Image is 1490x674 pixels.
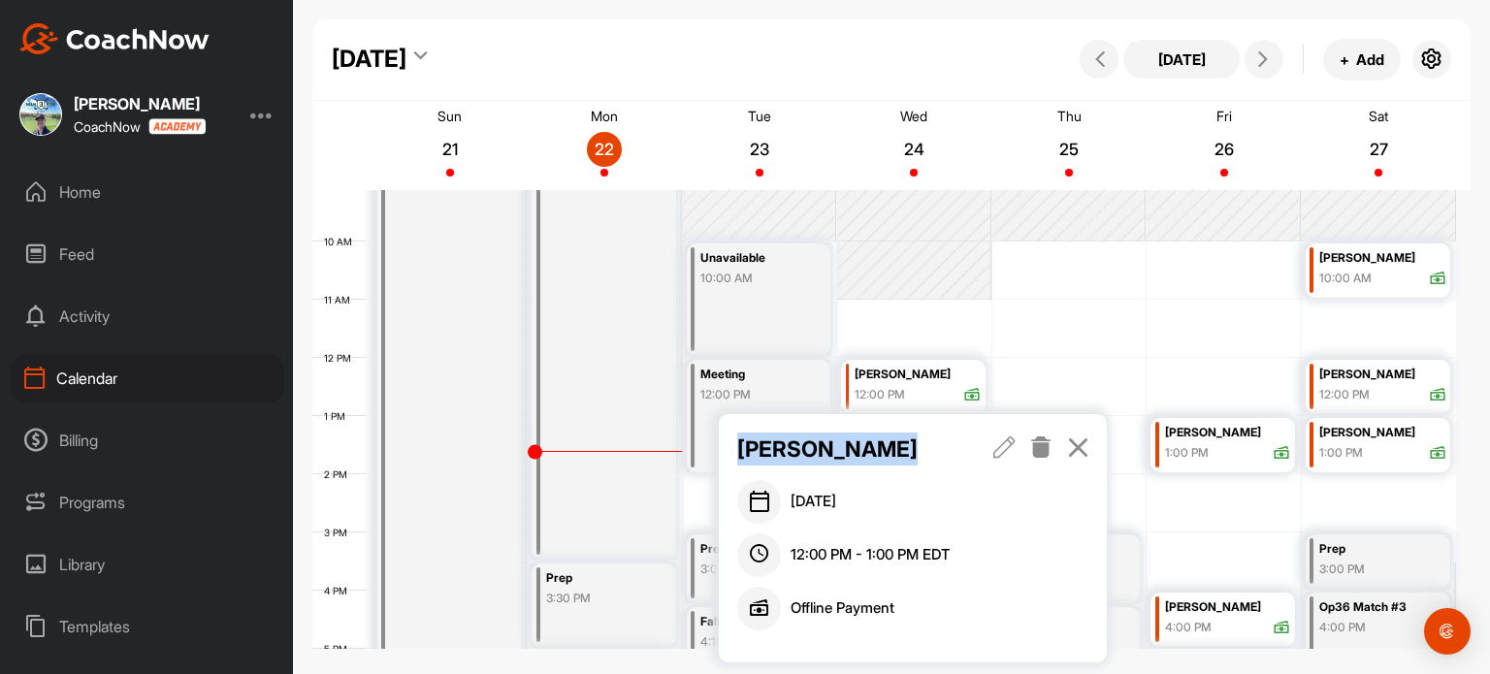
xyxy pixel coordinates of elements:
span: 12:00 PM - 1:00 PM EDT [791,544,950,566]
p: 26 [1207,140,1242,159]
a: September 23, 2025 [682,101,837,190]
a: September 24, 2025 [837,101,992,190]
span: + [1340,49,1349,70]
p: Tue [748,108,771,124]
div: 10:00 AM [700,270,809,287]
a: September 27, 2025 [1301,101,1456,190]
img: CoachNow acadmey [148,118,206,135]
div: Op36 Match #3 [1319,596,1428,619]
button: [DATE] [1123,40,1240,79]
p: Mon [591,108,618,124]
p: Thu [1057,108,1082,124]
p: 25 [1052,140,1086,159]
div: Fall Op36 [700,611,809,633]
div: Templates [11,602,284,651]
div: Meeting [700,364,809,386]
div: [PERSON_NAME] [1165,596,1291,619]
div: Programs [11,478,284,527]
p: 27 [1361,140,1396,159]
div: Prep [1319,538,1428,561]
div: 10 AM [312,236,372,247]
p: Sat [1369,108,1388,124]
div: Library [11,540,284,589]
p: Wed [900,108,927,124]
img: square_0e6a1b969780f69bd0c454442286f9da.jpg [19,93,62,136]
div: 4 PM [312,585,367,596]
div: 12:00 PM [1319,386,1370,403]
p: 21 [433,140,468,159]
div: Billing [11,416,284,465]
div: Prep [546,567,655,590]
div: 3:00 PM [1319,561,1428,578]
div: 3 PM [312,527,367,538]
p: 22 [587,140,622,159]
div: 4:15 PM [700,633,809,651]
div: 5 PM [312,643,367,655]
div: Open Intercom Messenger [1424,608,1471,655]
div: [PERSON_NAME] [1319,364,1445,386]
div: [PERSON_NAME] [1319,422,1445,444]
div: Unavailable [700,247,809,270]
div: Calendar [11,354,284,402]
div: CoachNow [74,118,206,135]
p: [PERSON_NAME] [737,433,956,465]
p: Fri [1216,108,1232,124]
div: 12:00 PM [855,386,905,403]
div: 3:00 PM [700,561,809,578]
a: September 22, 2025 [528,101,683,190]
a: September 26, 2025 [1147,101,1302,190]
div: 10:00 AM [1319,270,1372,287]
img: CoachNow [19,23,210,54]
div: [PERSON_NAME] [1319,247,1445,270]
div: 4:00 PM [1319,619,1428,636]
a: September 21, 2025 [372,101,528,190]
div: 1 PM [312,410,365,422]
div: [PERSON_NAME] [74,96,206,112]
div: 11 AM [312,294,370,305]
div: 1:00 PM [1319,444,1363,462]
span: [DATE] [791,491,836,513]
div: Home [11,168,284,216]
div: 3:30 PM [546,590,655,607]
div: [DATE] [332,42,406,77]
div: Prep [700,538,809,561]
p: 24 [896,140,931,159]
div: 1:00 PM [1165,444,1209,462]
div: 12 PM [312,352,371,364]
p: Sun [437,108,462,124]
div: [PERSON_NAME] [855,364,981,386]
button: +Add [1323,39,1401,80]
div: [PERSON_NAME] [1165,422,1291,444]
a: September 25, 2025 [991,101,1147,190]
p: 23 [742,140,777,159]
div: 2 PM [312,468,367,480]
div: Activity [11,292,284,340]
div: 4:00 PM [1165,619,1212,636]
p: Offline Payment [791,597,894,620]
div: 12:00 PM [700,386,809,403]
div: Feed [11,230,284,278]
